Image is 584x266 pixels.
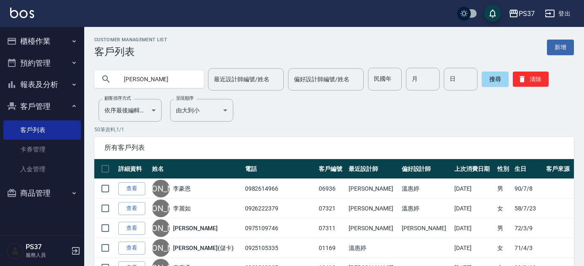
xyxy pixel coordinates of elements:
a: 李豪恩 [173,184,191,193]
td: 07321 [317,199,347,218]
td: [DATE] [452,199,495,218]
a: 查看 [118,182,145,195]
td: [PERSON_NAME] [347,199,400,218]
label: 呈現順序 [176,95,194,101]
label: 顧客排序方式 [104,95,131,101]
h5: PS37 [26,243,69,251]
a: 客戶列表 [3,120,81,140]
th: 電話 [243,159,317,179]
div: 由大到小 [170,99,233,122]
input: 搜尋關鍵字 [118,68,197,90]
th: 最近設計師 [347,159,400,179]
th: 客戶編號 [317,159,347,179]
td: 06936 [317,179,347,199]
button: 登出 [541,6,574,21]
div: 依序最後編輯時間 [99,99,162,122]
th: 上次消費日期 [452,159,495,179]
button: 清除 [513,72,549,87]
button: 預約管理 [3,52,81,74]
a: 查看 [118,242,145,255]
th: 性別 [495,159,512,179]
button: 商品管理 [3,182,81,204]
td: 女 [495,199,512,218]
td: 溫惠婷 [347,238,400,258]
a: 查看 [118,222,145,235]
td: 溫惠婷 [400,199,453,218]
td: [DATE] [452,218,495,238]
a: 入金管理 [3,160,81,179]
button: 客戶管理 [3,96,81,117]
span: 所有客戶列表 [104,144,564,152]
td: 01169 [317,238,347,258]
p: 服務人員 [26,251,69,259]
img: Person [7,242,24,259]
button: PS37 [505,5,538,22]
td: 90/7/8 [512,179,544,199]
td: [PERSON_NAME] [347,218,400,238]
td: 07311 [317,218,347,238]
button: 搜尋 [482,72,509,87]
a: 新增 [547,40,574,55]
td: 71/4/3 [512,238,544,258]
div: [PERSON_NAME] [152,219,170,237]
div: PS37 [519,8,535,19]
td: 女 [495,238,512,258]
td: 0982614966 [243,179,317,199]
td: 男 [495,218,512,238]
th: 生日 [512,159,544,179]
p: 50 筆資料, 1 / 1 [94,126,574,133]
th: 姓名 [150,159,243,179]
td: 0975109746 [243,218,317,238]
th: 客戶來源 [544,159,574,179]
td: 58/7/23 [512,199,544,218]
td: 溫惠婷 [400,179,453,199]
div: [PERSON_NAME] [152,239,170,257]
h2: Customer Management List [94,37,167,43]
a: 李麗如 [173,204,191,213]
button: 櫃檯作業 [3,30,81,52]
div: [PERSON_NAME] [152,199,170,217]
a: 卡券管理 [3,140,81,159]
h3: 客戶列表 [94,46,167,58]
td: 0926222379 [243,199,317,218]
td: [PERSON_NAME] [400,218,453,238]
td: 男 [495,179,512,199]
button: save [484,5,501,22]
a: 查看 [118,202,145,215]
th: 偏好設計師 [400,159,453,179]
td: 0925105335 [243,238,317,258]
td: [DATE] [452,179,495,199]
td: 72/3/9 [512,218,544,238]
td: [DATE] [452,238,495,258]
img: Logo [10,8,34,18]
a: [PERSON_NAME](儲卡) [173,244,234,252]
th: 詳細資料 [116,159,150,179]
button: 報表及分析 [3,74,81,96]
td: [PERSON_NAME] [347,179,400,199]
div: [PERSON_NAME] [152,180,170,197]
a: [PERSON_NAME] [173,224,218,232]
